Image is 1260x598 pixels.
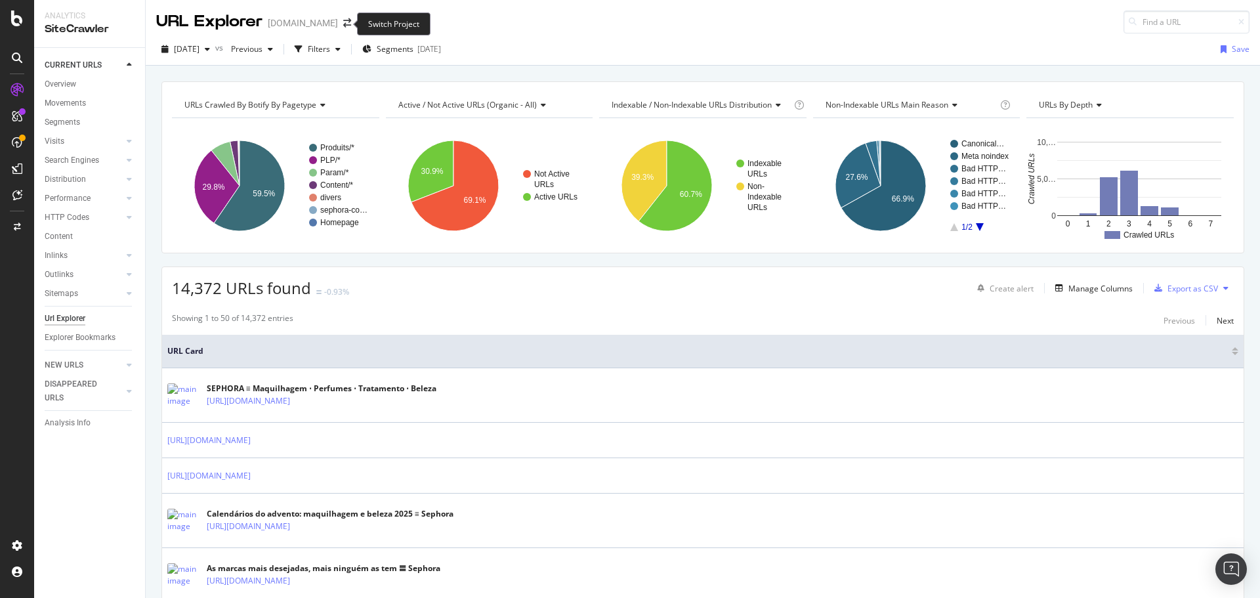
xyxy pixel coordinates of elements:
[172,277,311,299] span: 14,372 URLs found
[1038,175,1057,184] text: 5,0…
[961,223,973,232] text: 1/2
[207,395,290,408] a: [URL][DOMAIN_NAME]
[386,129,591,243] div: A chart.
[961,152,1009,161] text: Meta noindex
[289,39,346,60] button: Filters
[156,39,215,60] button: [DATE]
[1066,219,1070,228] text: 0
[320,181,353,190] text: Content/*
[357,39,446,60] button: Segments[DATE]
[599,129,805,243] svg: A chart.
[1215,553,1247,585] div: Open Intercom Messenger
[182,95,367,116] h4: URLs Crawled By Botify By pagetype
[961,139,1004,148] text: Canonical…
[167,383,200,407] img: main image
[167,469,251,482] a: [URL][DOMAIN_NAME]
[324,286,349,297] div: -0.93%
[747,192,782,202] text: Indexable
[207,574,290,587] a: [URL][DOMAIN_NAME]
[813,129,1018,243] div: A chart.
[961,164,1006,173] text: Bad HTTP…
[45,135,123,148] a: Visits
[45,211,123,224] a: HTTP Codes
[226,39,278,60] button: Previous
[961,177,1006,186] text: Bad HTTP…
[398,99,537,110] span: Active / Not Active URLs (organic - all)
[45,58,102,72] div: CURRENT URLS
[612,99,772,110] span: Indexable / Non-Indexable URLs distribution
[45,77,136,91] a: Overview
[534,180,554,189] text: URLs
[45,287,123,301] a: Sitemaps
[417,43,441,54] div: [DATE]
[45,331,115,345] div: Explorer Bookmarks
[1164,315,1195,326] div: Previous
[1026,129,1232,243] svg: A chart.
[253,189,275,198] text: 59.5%
[167,434,251,447] a: [URL][DOMAIN_NAME]
[1188,219,1193,228] text: 6
[45,268,73,282] div: Outlinks
[961,202,1006,211] text: Bad HTTP…
[1039,99,1093,110] span: URLs by Depth
[747,203,767,212] text: URLs
[1106,219,1111,228] text: 2
[609,95,791,116] h4: Indexable / Non-Indexable URLs Distribution
[1050,280,1133,296] button: Manage Columns
[45,58,123,72] a: CURRENT URLS
[45,331,136,345] a: Explorer Bookmarks
[320,168,349,177] text: Param/*
[45,287,78,301] div: Sitemaps
[747,169,767,179] text: URLs
[45,154,123,167] a: Search Engines
[184,99,316,110] span: URLs Crawled By Botify By pagetype
[45,173,123,186] a: Distribution
[1168,219,1173,228] text: 5
[45,230,136,244] a: Content
[45,22,135,37] div: SiteCrawler
[1127,219,1131,228] text: 3
[207,563,440,574] div: As marcas mais desejadas, mais ninguém as tem 𝌆 Sephora
[823,95,998,116] h4: Non-Indexable URLs Main Reason
[396,95,581,116] h4: Active / Not Active URLs
[747,159,782,168] text: Indexable
[377,43,413,54] span: Segments
[167,345,1228,357] span: URL Card
[207,508,453,520] div: Calendários do advento: maquilhagem e beleza 2025 ≡ Sephora
[45,135,64,148] div: Visits
[268,16,338,30] div: [DOMAIN_NAME]
[45,249,123,263] a: Inlinks
[1232,43,1249,54] div: Save
[990,283,1034,294] div: Create alert
[534,169,570,179] text: Not Active
[1215,39,1249,60] button: Save
[215,42,226,53] span: vs
[463,196,486,205] text: 69.1%
[1036,95,1222,116] h4: URLs by Depth
[1038,138,1057,147] text: 10,…
[45,358,83,372] div: NEW URLS
[534,192,577,202] text: Active URLs
[45,116,80,129] div: Segments
[45,96,86,110] div: Movements
[45,173,86,186] div: Distribution
[226,43,262,54] span: Previous
[207,383,436,395] div: SEPHORA ≡ Maquilhagem ⋅ Perfumes ⋅ Tratamento ⋅ Beleza
[45,312,85,326] div: Url Explorer
[45,77,76,91] div: Overview
[747,182,765,191] text: Non-
[172,129,377,243] svg: A chart.
[343,18,351,28] div: arrow-right-arrow-left
[45,416,136,430] a: Analysis Info
[320,156,341,165] text: PLP/*
[45,249,68,263] div: Inlinks
[680,190,702,199] text: 60.7%
[167,509,200,532] img: main image
[45,96,136,110] a: Movements
[892,194,914,203] text: 66.9%
[826,99,948,110] span: Non-Indexable URLs Main Reason
[316,290,322,294] img: Equal
[45,312,136,326] a: Url Explorer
